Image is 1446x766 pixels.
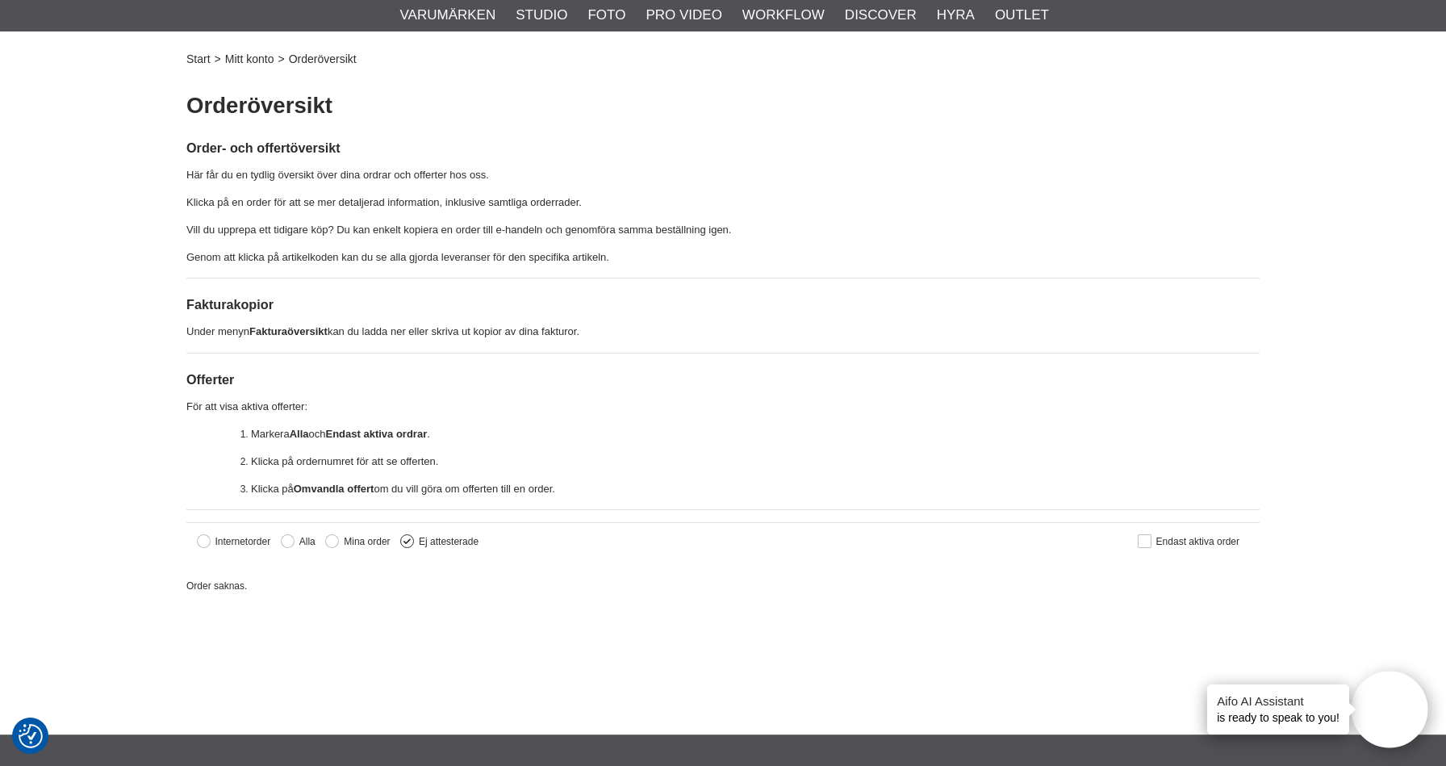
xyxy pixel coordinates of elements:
[1151,536,1239,547] label: Endast aktiva order
[186,399,1260,416] p: För att visa aktiva offerter:
[186,295,1260,314] h3: Fakturakopior
[326,428,428,440] strong: Endast aktiva ordrar
[400,5,496,26] a: Varumärken
[587,5,625,26] a: Foto
[1217,693,1339,709] h4: Aifo AI Assistant
[516,5,567,26] a: Studio
[186,51,211,68] a: Start
[19,724,43,748] img: Revisit consent button
[186,195,1260,211] p: Klicka på en order för att se mer detaljerad information, inklusive samtliga orderrader.
[249,325,328,337] strong: Fakturaöversikt
[186,370,1260,389] h3: Offerter
[289,51,357,68] span: Orderöversikt
[995,5,1049,26] a: Outlet
[186,249,1260,266] p: Genom att klicka på artikelkoden kan du se alla gjorda leveranser för den specifika artikeln.
[225,51,274,68] span: Mitt konto
[414,536,479,547] label: Ej attesterade
[937,5,975,26] a: Hyra
[646,5,721,26] a: Pro Video
[251,426,1260,443] p: Markera och .
[186,324,1260,341] p: Under menyn kan du ladda ner eller skriva ut kopior av dina fakturor.
[186,90,1260,122] h1: Orderöversikt
[295,536,316,547] label: Alla
[290,428,309,440] strong: Alla
[294,483,374,495] strong: Omvandla offert
[186,580,247,592] span: Order saknas.
[215,51,221,68] span: >
[339,536,390,547] label: Mina order
[19,722,43,751] button: Samtyckesinställningar
[742,5,825,26] a: Workflow
[186,167,1260,184] p: Här får du en tydlig översikt över dina ordrar och offerter hos oss.
[278,51,284,68] span: >
[845,5,917,26] a: Discover
[186,222,1260,239] p: Vill du upprepa ett tidigare köp? Du kan enkelt kopiera en order till e-handeln och genomföra sam...
[251,481,1260,498] p: Klicka på om du vill göra om offerten till en order.
[251,454,1260,471] p: Klicka på ordernumret för att se offerten.
[186,139,1260,157] h3: Order- och offertöversikt
[1207,684,1349,735] div: is ready to speak to you!
[211,536,271,547] label: Internetorder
